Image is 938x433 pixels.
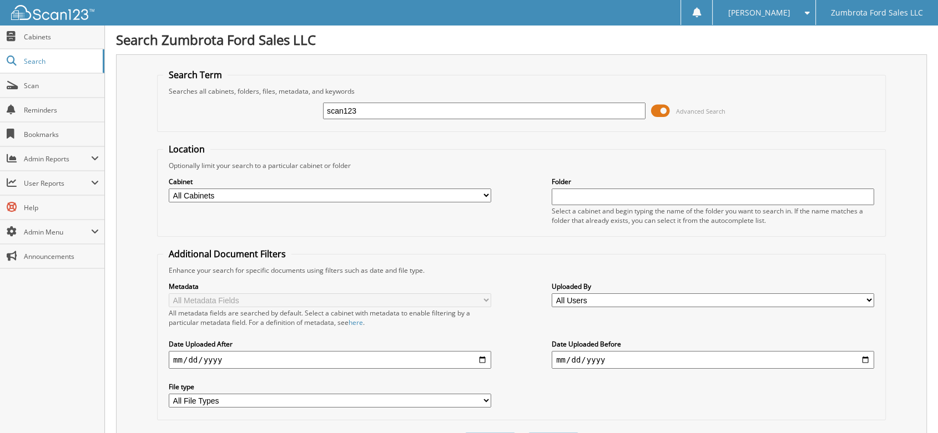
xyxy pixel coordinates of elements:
[169,351,491,369] input: start
[11,5,94,20] img: scan123-logo-white.svg
[169,177,491,186] label: Cabinet
[552,351,874,369] input: end
[24,130,99,139] span: Bookmarks
[349,318,363,327] a: here
[24,227,91,237] span: Admin Menu
[728,9,790,16] span: [PERSON_NAME]
[163,161,880,170] div: Optionally limit your search to a particular cabinet or folder
[169,382,491,391] label: File type
[24,32,99,42] span: Cabinets
[163,143,210,155] legend: Location
[552,339,874,349] label: Date Uploaded Before
[163,248,291,260] legend: Additional Document Filters
[24,203,99,212] span: Help
[116,30,927,49] h1: Search Zumbrota Ford Sales LLC
[676,107,725,115] span: Advanced Search
[169,339,491,349] label: Date Uploaded After
[24,154,91,164] span: Admin Reports
[163,69,228,81] legend: Search Term
[24,252,99,261] span: Announcements
[24,81,99,90] span: Scan
[163,266,880,275] div: Enhance your search for specific documents using filters such as date and file type.
[831,9,923,16] span: Zumbrota Ford Sales LLC
[169,308,491,327] div: All metadata fields are searched by default. Select a cabinet with metadata to enable filtering b...
[552,282,874,291] label: Uploaded By
[163,86,880,96] div: Searches all cabinets, folders, files, metadata, and keywords
[552,177,874,186] label: Folder
[552,206,874,225] div: Select a cabinet and begin typing the name of the folder you want to search in. If the name match...
[24,105,99,115] span: Reminders
[24,57,97,66] span: Search
[169,282,491,291] label: Metadata
[24,179,91,188] span: User Reports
